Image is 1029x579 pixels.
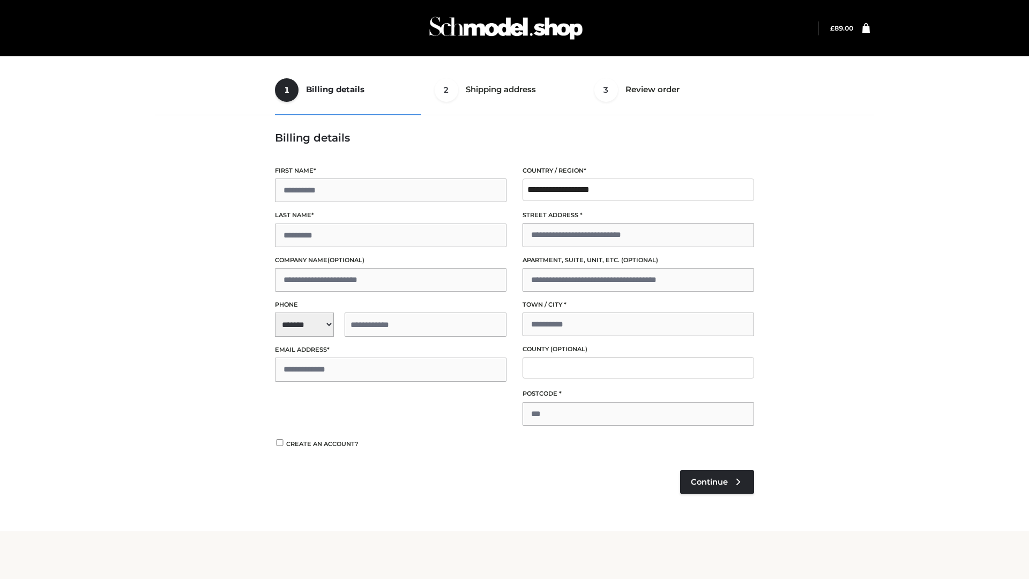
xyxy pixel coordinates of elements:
[523,344,754,354] label: County
[275,439,285,446] input: Create an account?
[680,470,754,494] a: Continue
[830,24,853,32] bdi: 89.00
[523,210,754,220] label: Street address
[523,389,754,399] label: Postcode
[275,131,754,144] h3: Billing details
[275,300,506,310] label: Phone
[830,24,834,32] span: £
[275,255,506,265] label: Company name
[327,256,364,264] span: (optional)
[286,440,359,448] span: Create an account?
[691,477,728,487] span: Continue
[523,300,754,310] label: Town / City
[523,255,754,265] label: Apartment, suite, unit, etc.
[550,345,587,353] span: (optional)
[621,256,658,264] span: (optional)
[275,345,506,355] label: Email address
[275,210,506,220] label: Last name
[275,166,506,176] label: First name
[426,7,586,49] img: Schmodel Admin 964
[830,24,853,32] a: £89.00
[523,166,754,176] label: Country / Region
